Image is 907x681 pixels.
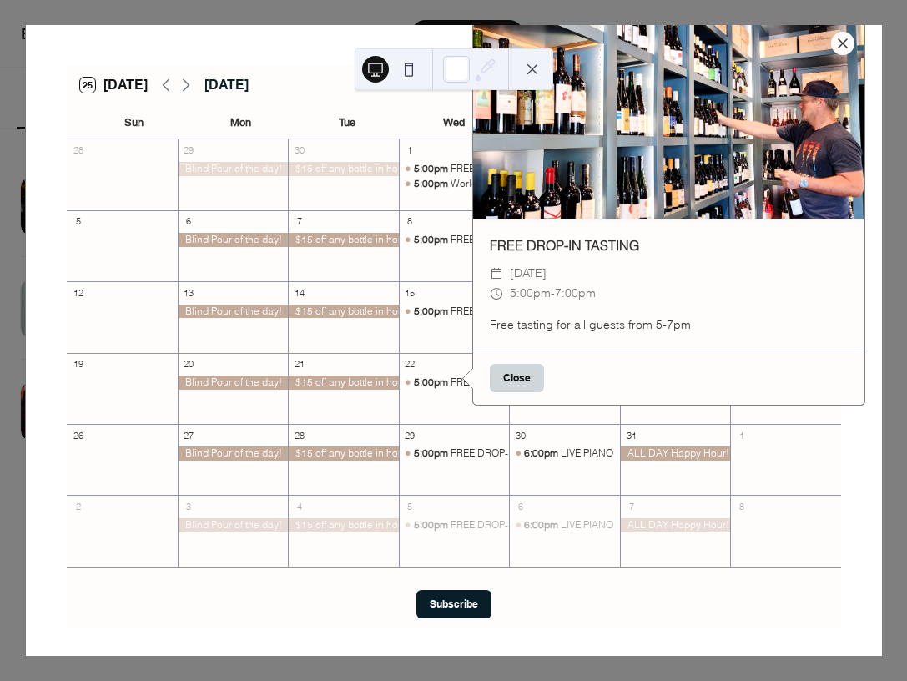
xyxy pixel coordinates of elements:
span: - [551,284,555,304]
span: 5:00pm [414,162,451,176]
div: 5 [404,500,416,512]
div: 13 [183,286,195,299]
div: FREE DROP-IN TASTING [473,235,864,255]
div: Free tasting for all guests from 5-7pm [473,316,864,334]
button: 25[DATE] [74,73,154,97]
div: LIVE PIANO [561,446,613,461]
div: 30 [514,429,527,441]
div: 7 [293,215,305,228]
div: 7 [625,500,637,512]
div: $15 off any bottle in house! [288,305,399,319]
div: LIVE PIANO [509,446,620,461]
div: 27 [183,429,195,441]
span: 5:00pm [414,305,451,319]
div: 20 [183,358,195,371]
span: 5:00pm [414,446,451,461]
div: 21 [293,358,305,371]
div: Blind Pour of the day! [178,305,289,319]
div: $15 off any bottle in house! [288,518,399,532]
span: 6:00pm [524,446,561,461]
div: World Sake Day! [451,177,527,191]
div: 6 [514,500,527,512]
div: FREE DROP-IN TASTING [399,376,510,390]
div: 12 [72,286,84,299]
div: $15 off any bottle in house! [288,376,399,390]
div: FREE DROP-IN TASTING [399,162,510,176]
span: 7:00pm [555,284,596,304]
div: 5 [72,215,84,228]
div: ​ [490,284,503,304]
button: Subscribe [416,590,491,618]
div: Blind Pour of the day! [178,446,289,461]
div: FREE DROP-IN TASTING [451,233,561,247]
div: 1 [735,429,748,441]
div: 29 [183,144,195,157]
div: [DATE] [204,75,249,95]
div: 28 [293,429,305,441]
span: 6:00pm [524,518,561,532]
div: FREE DROP-IN TASTING [451,446,561,461]
div: ALL DAY Happy Hour! [620,446,731,461]
div: 15 [404,286,416,299]
span: 5:00pm [414,376,451,390]
div: FREE DROP-IN TASTING [399,233,510,247]
div: 2 [72,500,84,512]
div: 14 [293,286,305,299]
div: 8 [404,215,416,228]
div: FREE DROP-IN TASTING [399,305,510,319]
div: Blind Pour of the day! [178,233,289,247]
div: 3 [183,500,195,512]
div: Mon [187,106,294,139]
span: 5:00pm [414,233,451,247]
div: FREE DROP-IN TASTING [399,446,510,461]
div: Blind Pour of the day! [178,162,289,176]
div: FREE DROP-IN TASTING [451,162,561,176]
div: LIVE PIANO [561,518,613,532]
div: $15 off any bottle in house! [288,446,399,461]
span: 5:00pm [414,518,451,532]
div: 31 [625,429,637,441]
div: FREE DROP-IN TASTING [399,518,510,532]
span: 5:00pm [414,177,451,191]
div: Tue [294,106,401,139]
div: ALL DAY Happy Hour! [620,518,731,532]
div: FREE DROP-IN TASTING [451,305,561,319]
div: FREE DROP-IN TASTING [451,376,561,390]
div: 8 [735,500,748,512]
div: 28 [72,144,84,157]
div: Blind Pour of the day! [178,376,289,390]
div: World Sake Day! [399,177,510,191]
span: 5:00pm [510,284,551,304]
span: [DATE] [510,264,547,284]
div: 30 [293,144,305,157]
div: FREE DROP-IN TASTING [451,518,561,532]
div: $15 off any bottle in house! [288,233,399,247]
div: 4 [293,500,305,512]
div: 1 [404,144,416,157]
div: 22 [404,358,416,371]
div: $15 off any bottle in house! [288,162,399,176]
div: 19 [72,358,84,371]
div: Blind Pour of the day! [178,518,289,532]
button: Close [490,364,544,392]
div: 29 [404,429,416,441]
div: Wed [401,106,507,139]
div: 6 [183,215,195,228]
div: Sun [80,106,187,139]
div: 26 [72,429,84,441]
div: ​ [490,264,503,284]
div: LIVE PIANO [509,518,620,532]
